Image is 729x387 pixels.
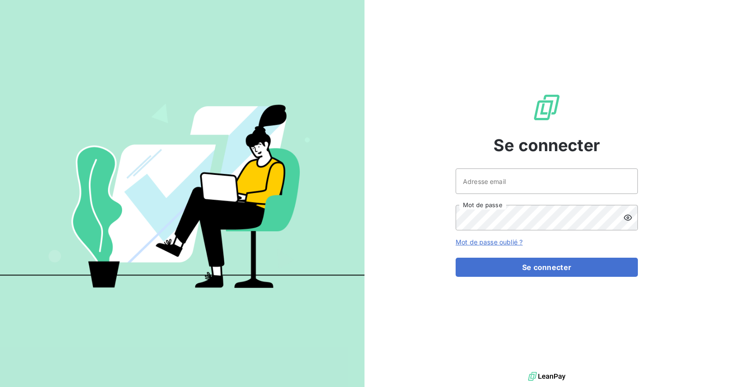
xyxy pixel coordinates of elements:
[528,370,565,383] img: logo
[456,238,523,246] a: Mot de passe oublié ?
[532,93,561,122] img: Logo LeanPay
[456,168,638,194] input: placeholder
[456,258,638,277] button: Se connecter
[493,133,600,158] span: Se connecter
